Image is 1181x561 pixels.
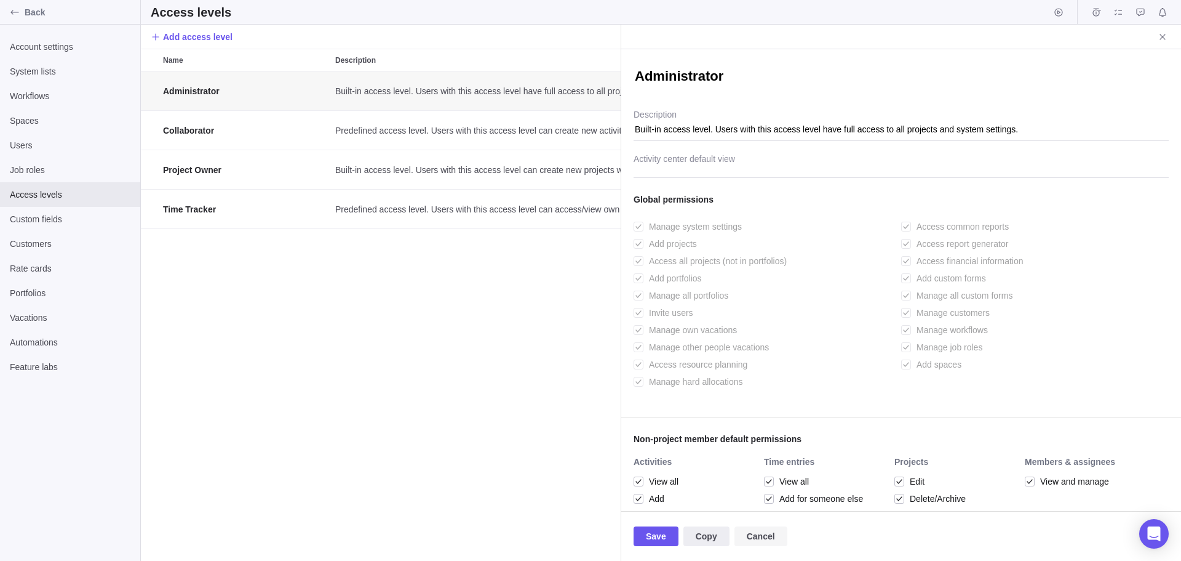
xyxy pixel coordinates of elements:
[158,111,330,150] div: Name
[335,164,699,176] span: Built-in access level. Users with this access level can create new projects with full access to t...
[163,85,220,97] span: Administrator
[1139,519,1169,549] div: Open Intercom Messenger
[634,458,758,468] div: Activities
[734,527,787,546] span: Cancel
[634,373,895,390] div: Manage hard allocations
[911,287,1012,304] span: Manage all custom forms
[330,49,699,71] div: Description
[894,473,1019,490] div: Edit
[163,31,233,43] span: Add access level
[764,490,888,507] div: Add for someone else
[901,270,1163,287] div: Add custom forms
[158,71,330,110] div: Administrator
[1110,4,1127,21] span: My assignments
[1110,9,1127,19] a: My assignments
[10,115,130,127] span: Spaces
[643,490,664,507] span: Add
[901,356,1163,373] div: Add spaces
[643,373,743,390] span: Manage hard allocations
[901,252,1163,270] div: Access financial information
[901,235,1163,252] div: Access report generator
[158,190,330,229] div: Name
[1088,4,1105,21] span: Time logs
[330,71,699,111] div: Description
[1025,473,1149,490] div: View and manage
[158,150,330,190] div: Name
[330,190,699,229] div: Description
[634,356,895,373] div: Access resource planning
[10,188,130,201] span: Access levels
[158,49,330,71] div: Name
[10,287,130,299] span: Portfolios
[683,527,730,546] span: Copy
[335,85,699,97] span: Built-in access level. Users with this access level have full access to all projects and system s...
[911,304,990,321] span: Manage customers
[10,164,130,176] span: Job roles
[330,150,699,190] div: Description
[643,339,769,356] span: Manage other people vacations
[901,321,1163,339] div: Manage workflows
[158,111,330,150] div: Collaborator
[163,164,221,176] span: Project Owner
[643,270,702,287] span: Add portfolios
[904,473,925,490] span: Edit
[774,490,863,507] span: Add for someone else
[1154,4,1171,21] span: Notifications
[643,321,737,339] span: Manage own vacations
[894,458,1019,468] div: Projects
[163,203,216,216] span: Time Tracker
[911,252,1024,270] span: Access financial information
[911,235,1008,252] span: Access report generator
[621,418,1181,458] div: Non-project member default permissions
[643,218,742,235] span: Manage system settings
[10,262,130,275] span: Rate cards
[643,356,747,373] span: Access resource planning
[634,270,895,287] div: Add portfolios
[1132,4,1149,21] span: Approval requests
[1025,458,1149,468] div: Members & assignees
[634,304,895,321] div: Invite users
[10,90,130,102] span: Workflows
[141,71,621,561] div: grid
[151,28,233,46] span: Add access level
[10,361,130,373] span: Feature labs
[10,336,130,349] span: Automations
[634,287,895,304] div: Manage all portfolios
[643,235,697,252] span: Add projects
[747,529,775,544] span: Cancel
[335,124,699,137] span: Predefined access level. Users with this access level can create new activities and edit own assi...
[904,490,966,507] span: Delete/Archive
[764,507,888,525] div: Edit all
[158,150,330,189] div: Project Owner
[10,312,130,324] span: Vacations
[335,203,699,216] span: Predefined access level. Users with this access level can access/view own activities and edit own...
[634,67,1169,88] textarea: Administrator
[158,190,330,228] div: Time Tracker
[158,71,330,111] div: Name
[911,218,1009,235] span: Access common reports
[774,507,805,525] span: Edit all
[894,490,1019,507] div: Delete/Archive
[901,218,1163,235] div: Access common reports
[634,527,678,546] span: Save
[646,529,666,544] span: Save
[643,287,728,304] span: Manage all portfolios
[1035,473,1109,490] span: View and manage
[634,507,758,525] div: Edit all
[10,213,130,225] span: Custom fields
[634,110,1169,141] textarea: Description
[901,339,1163,356] div: Manage job roles
[25,6,135,18] span: Back
[764,473,888,490] div: View all
[1154,28,1171,46] span: Close
[911,270,986,287] span: Add custom forms
[696,529,717,544] span: Copy
[1132,9,1149,19] a: Approval requests
[335,54,376,67] span: Description
[1050,4,1067,21] span: Start timer
[10,65,130,78] span: System lists
[634,490,758,507] div: Add
[643,252,787,270] span: Access all projects (not in portfolios)
[1154,9,1171,19] a: Notifications
[1088,9,1105,19] a: Time logs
